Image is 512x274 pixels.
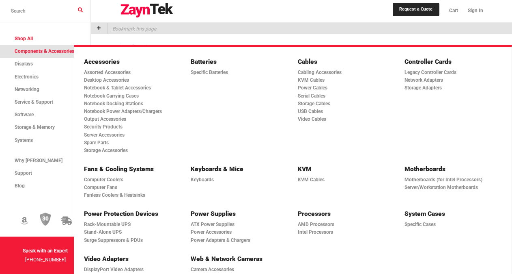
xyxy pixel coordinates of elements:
a: Sign In [463,2,483,20]
a: Notebook Carrying Cases [84,92,176,100]
a: Keyboards [191,176,283,184]
a: Intel Processors [298,228,390,236]
a: Desktop Accessories [84,76,176,84]
a: Cabling Accessories [298,69,390,76]
p: Bookmark this page [108,23,156,34]
a: Motherboards [404,164,497,174]
span: Systems [15,137,33,143]
a: Rack-Mountable UPS [84,221,176,228]
span: Electronics [15,74,39,80]
a: Power Protection Devices [84,209,176,219]
span: Support [15,170,32,176]
a: Camera Accessories [191,266,283,274]
a: Power Accessories [191,228,283,236]
a: ATX Power Supplies [191,221,283,228]
span: Why [PERSON_NAME] [15,158,62,163]
a: Legacy Controller Cards [404,69,497,76]
a: Notebook Power Adapters/Chargers [84,108,176,115]
a: AMD Processors [298,221,390,228]
a: Power Adapters & Chargers [191,237,283,244]
a: Fans & Cooling Systems [84,164,176,174]
a: Assorted Accessories [84,69,176,76]
a: Cables [298,57,390,67]
a: Surge Suppressors & PDUs [84,237,176,244]
a: USB Cables [298,108,390,115]
a: Video Cables [298,115,390,123]
span: Storage & Memory [15,124,55,130]
a: Storage Adapters [404,84,497,92]
a: Specific Batteries [191,69,283,76]
a: Server Accessories [84,131,176,139]
a: Processors [298,209,390,219]
span: Displays [15,61,33,67]
a: DisplayPort Video Adapters [84,266,176,274]
a: Stand-Alone UPS [84,228,176,236]
a: KVM [298,164,390,174]
a: Request a Quote [393,3,439,16]
a: Output Accessories [84,115,176,123]
a: Computer Coolers [84,176,176,184]
a: Server/Workstation Motherboards [404,184,497,191]
a: Spare Parts [84,139,176,147]
a: Accessories [84,57,176,67]
a: Storage Cables [298,100,390,108]
a: Computer Fans [84,184,176,191]
a: Notebook Docking Stations [84,100,176,108]
span: Shop All [15,36,33,41]
a: KVM Cables [298,76,390,84]
a: Cart [444,2,463,20]
a: Notebook & Tablet Accessories [84,84,176,92]
a: Storage Accessories [84,147,176,154]
a: Video Adapters [84,254,176,264]
a: KVM Cables [298,176,390,184]
span: Cart [449,8,458,13]
a: Fanless Coolers & Heatsinks [84,191,176,199]
span: Service & Support [15,99,53,105]
a: Power Cables [298,84,390,92]
a: Serial Cables [298,92,390,100]
a: Keyboards & Mice [191,164,283,174]
a: [PHONE_NUMBER] [25,257,66,263]
a: Network Adapters [404,76,497,84]
strong: Speak with an Expert [23,248,68,254]
a: Power Supplies [191,209,283,219]
img: 30 Day Return Policy [40,213,51,226]
a: Batteries [191,57,283,67]
span: Networking [15,87,39,92]
p: Loading Category... [120,41,483,53]
a: Specific Cases [404,221,497,228]
span: Components & Accessories [15,48,74,54]
img: logo [120,3,174,18]
a: Security Products [84,123,176,131]
span: Software [15,112,34,117]
a: Web & Network Cameras [191,254,283,264]
a: System Cases [404,209,497,219]
a: Motherboards (for Intel Processors) [404,176,497,184]
span: Blog [15,183,25,189]
a: Controller Cards [404,57,497,67]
